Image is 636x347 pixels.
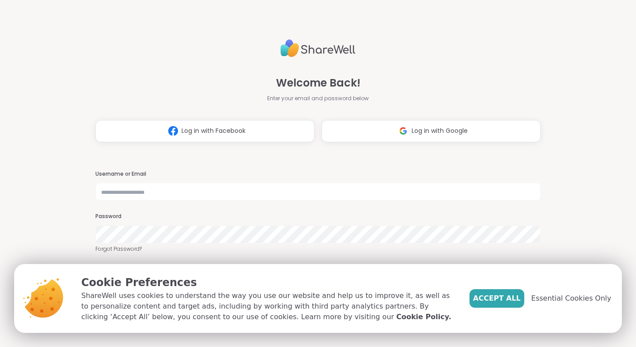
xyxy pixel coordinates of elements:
button: Accept All [469,289,524,308]
img: ShareWell Logomark [165,123,182,139]
button: Log in with Facebook [95,120,314,142]
span: Accept All [473,293,521,304]
a: Forgot Password? [95,245,541,253]
span: Welcome Back! [276,75,360,91]
h3: Password [95,213,541,220]
span: Log in with Google [412,126,468,136]
span: Essential Cookies Only [531,293,611,304]
p: ShareWell uses cookies to understand the way you use our website and help us to improve it, as we... [81,290,455,322]
img: ShareWell Logomark [395,123,412,139]
span: Enter your email and password below [267,94,369,102]
img: ShareWell Logo [280,36,356,61]
h3: Username or Email [95,170,541,178]
a: Cookie Policy. [396,312,451,322]
p: Cookie Preferences [81,275,455,290]
span: Log in with Facebook [182,126,246,136]
button: Log in with Google [322,120,541,142]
